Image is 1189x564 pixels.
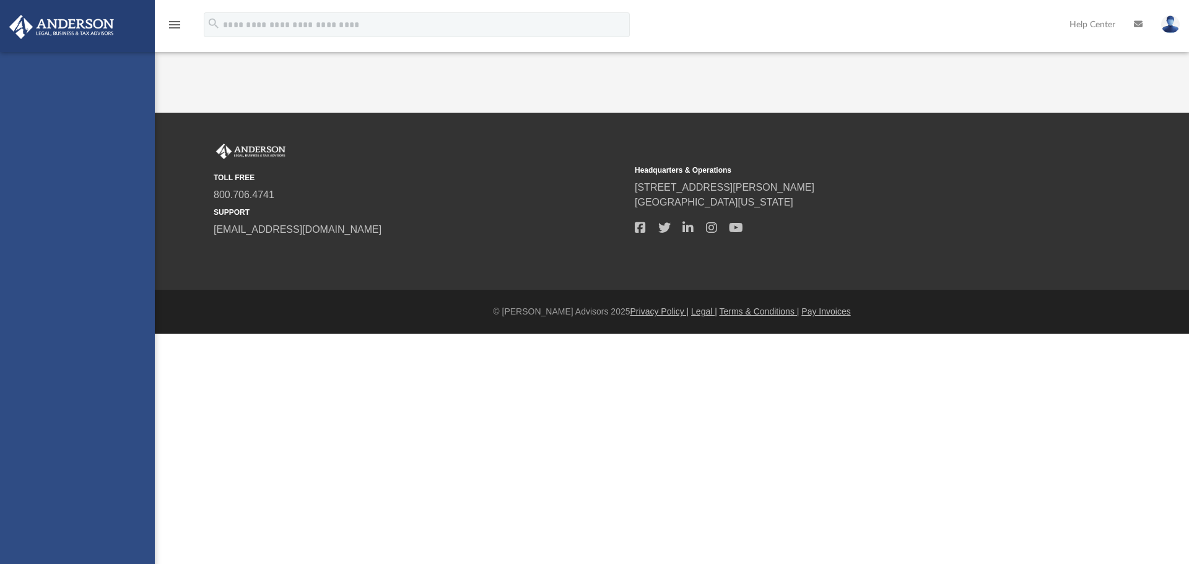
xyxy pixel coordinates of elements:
a: [GEOGRAPHIC_DATA][US_STATE] [635,197,793,207]
small: TOLL FREE [214,172,626,183]
img: User Pic [1161,15,1180,33]
small: Headquarters & Operations [635,165,1047,176]
a: Legal | [691,306,717,316]
img: Anderson Advisors Platinum Portal [214,144,288,160]
img: Anderson Advisors Platinum Portal [6,15,118,39]
a: menu [167,24,182,32]
a: [EMAIL_ADDRESS][DOMAIN_NAME] [214,224,381,235]
i: menu [167,17,182,32]
small: SUPPORT [214,207,626,218]
a: Privacy Policy | [630,306,689,316]
i: search [207,17,220,30]
a: [STREET_ADDRESS][PERSON_NAME] [635,182,814,193]
a: Terms & Conditions | [720,306,799,316]
a: Pay Invoices [801,306,850,316]
a: 800.706.4741 [214,189,274,200]
div: © [PERSON_NAME] Advisors 2025 [155,305,1189,318]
